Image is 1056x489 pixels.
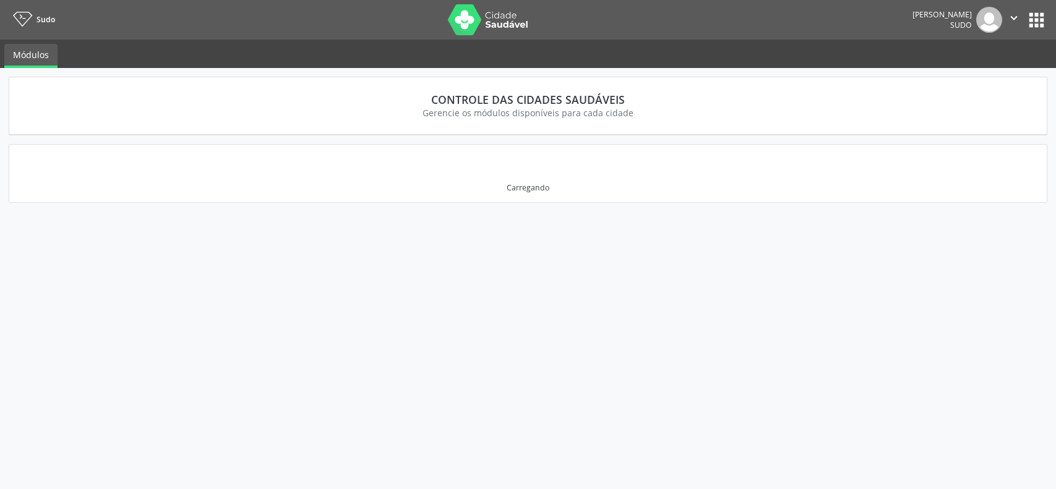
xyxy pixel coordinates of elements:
div: Carregando [507,182,549,193]
a: Módulos [4,44,58,68]
div: Controle das Cidades Saudáveis [27,93,1029,106]
a: Sudo [9,9,55,30]
span: Sudo [36,14,55,25]
div: Gerencie os módulos disponíveis para cada cidade [27,106,1029,119]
